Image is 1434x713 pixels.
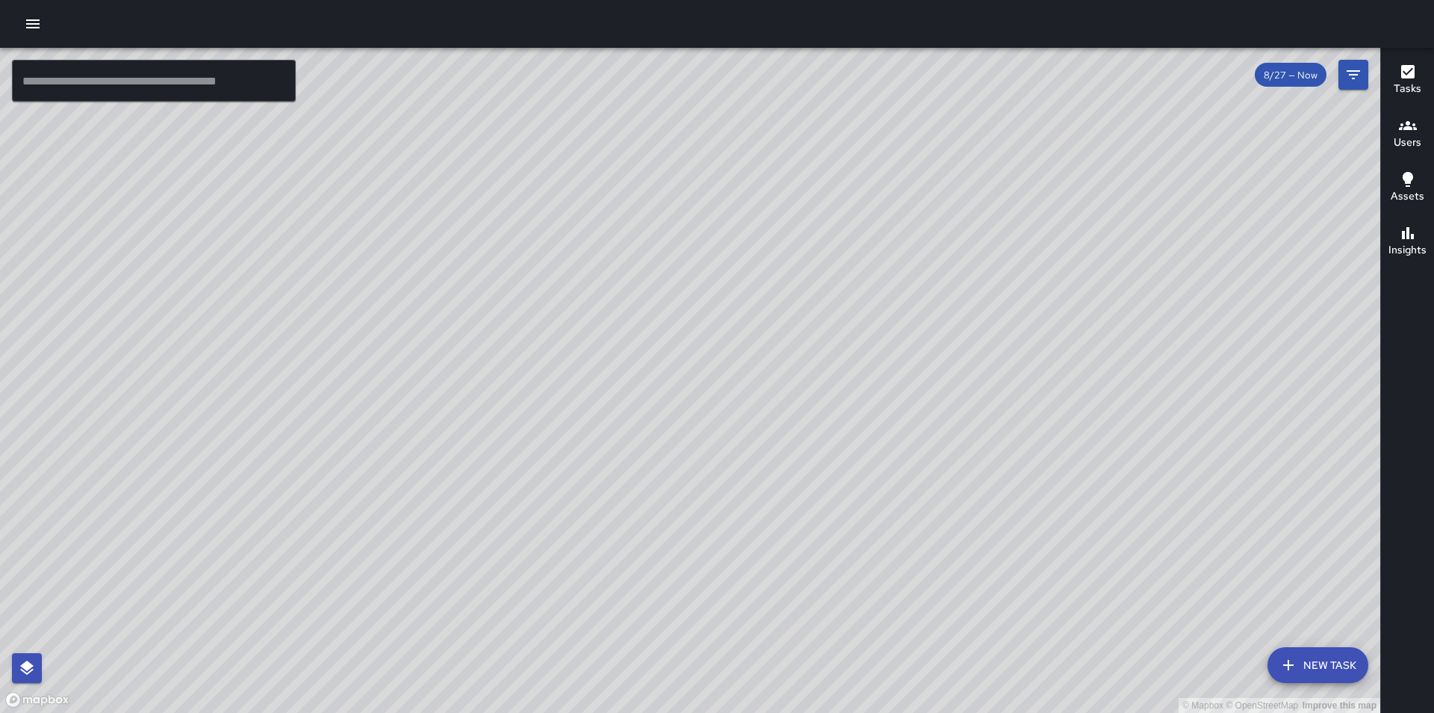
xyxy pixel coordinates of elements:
span: 8/27 — Now [1255,69,1326,81]
h6: Insights [1388,242,1427,259]
button: Users [1381,108,1434,161]
h6: Assets [1391,188,1424,205]
h6: Tasks [1394,81,1421,97]
button: New Task [1267,647,1368,683]
button: Insights [1381,215,1434,269]
h6: Users [1394,135,1421,151]
button: Tasks [1381,54,1434,108]
button: Assets [1381,161,1434,215]
button: Filters [1338,60,1368,90]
